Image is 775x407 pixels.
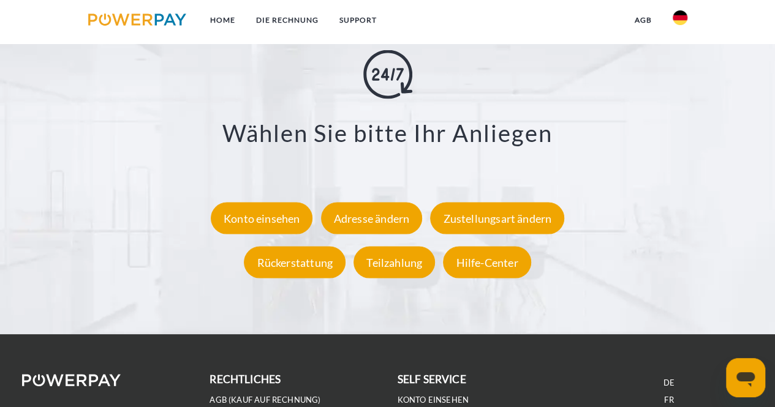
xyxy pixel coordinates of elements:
a: Zustellungsart ändern [427,211,567,225]
h3: Wählen Sie bitte Ihr Anliegen [54,119,721,148]
a: Konto einsehen [398,395,469,405]
a: Konto einsehen [208,211,316,225]
a: agb [624,9,662,31]
a: Teilzahlung [350,255,438,269]
a: DE [663,378,675,388]
img: online-shopping.svg [363,50,412,99]
div: Konto einsehen [211,202,313,234]
b: rechtliches [210,373,281,386]
a: SUPPORT [328,9,387,31]
a: Adresse ändern [318,211,426,225]
div: Teilzahlung [353,246,435,278]
a: Hilfe-Center [440,255,534,269]
img: logo-powerpay.svg [88,13,187,26]
div: Hilfe-Center [443,246,531,278]
a: Rückerstattung [241,255,349,269]
img: logo-powerpay-white.svg [22,374,121,386]
iframe: Schaltfläche zum Öffnen des Messaging-Fensters [726,358,765,397]
a: FR [664,395,673,405]
a: Home [199,9,245,31]
div: Adresse ändern [321,202,423,234]
img: de [673,10,687,25]
a: DIE RECHNUNG [245,9,328,31]
div: Zustellungsart ändern [430,202,564,234]
a: AGB (Kauf auf Rechnung) [210,395,320,405]
b: self service [398,373,466,386]
div: Rückerstattung [244,246,346,278]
